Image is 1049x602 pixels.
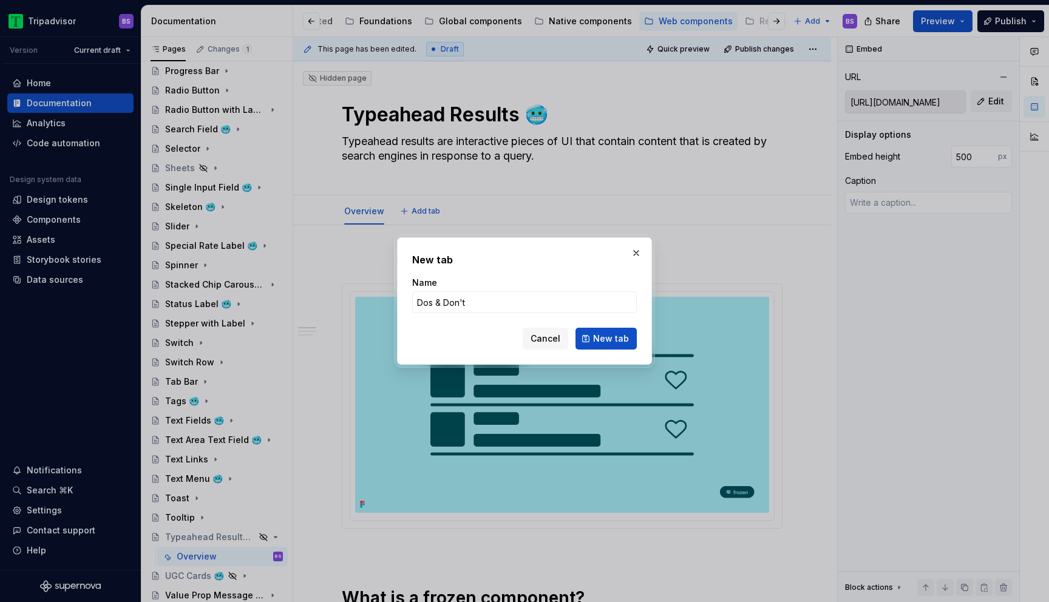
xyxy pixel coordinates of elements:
label: Name [412,277,437,289]
button: New tab [575,328,637,350]
h2: New tab [412,252,637,267]
span: New tab [593,333,629,345]
button: Cancel [523,328,568,350]
span: Cancel [531,333,560,345]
